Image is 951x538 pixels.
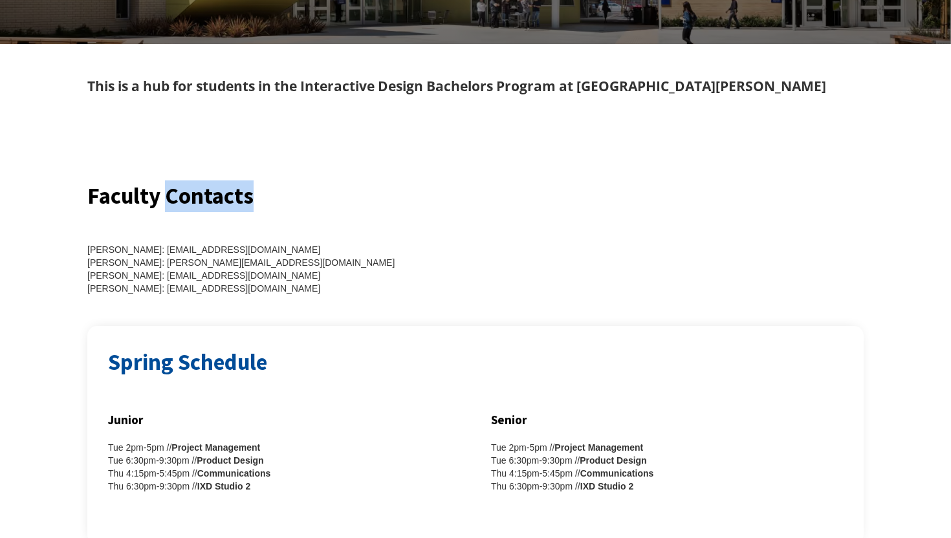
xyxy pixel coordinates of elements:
[108,441,460,493] div: Tue 2pm-5pm // Tue 6:30pm-9:30pm // Thu 4:15pm-5:45pm // Thu 6:30pm-9:30pm //
[197,481,250,491] strong: IXD Studio 2
[554,442,643,453] strong: Project Management
[580,481,633,491] strong: IXD Studio 2
[491,409,843,430] h3: Senior
[197,468,271,479] strong: Communications
[580,455,646,466] strong: Product Design
[87,180,460,212] h2: Faculty Contacts
[171,442,260,453] strong: Project Management
[491,441,843,493] div: Tue 2pm-5pm // Tue 6:30pm-9:30pm // Thu 4:15pm-5:45pm // Thu 6:30pm-9:30pm //
[108,347,843,378] h2: Spring Schedule
[87,75,864,98] div: This is a hub for students in the Interactive Design Bachelors Program at [GEOGRAPHIC_DATA][PERSO...
[197,455,263,466] strong: Product Design
[108,409,460,430] h3: Junior
[580,468,654,479] strong: Communications
[87,243,460,295] div: [PERSON_NAME]: [EMAIL_ADDRESS][DOMAIN_NAME] [PERSON_NAME]: [PERSON_NAME][EMAIL_ADDRESS][DOMAIN_NA...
